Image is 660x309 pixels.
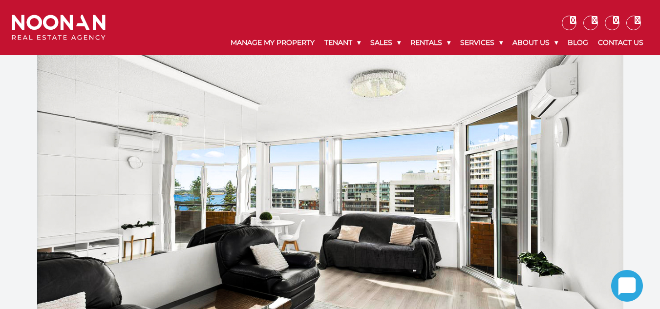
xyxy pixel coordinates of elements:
[226,30,319,55] a: Manage My Property
[365,30,405,55] a: Sales
[593,30,648,55] a: Contact Us
[508,30,563,55] a: About Us
[405,30,455,55] a: Rentals
[12,15,106,41] img: Noonan Real Estate Agency
[319,30,365,55] a: Tenant
[455,30,508,55] a: Services
[563,30,593,55] a: Blog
